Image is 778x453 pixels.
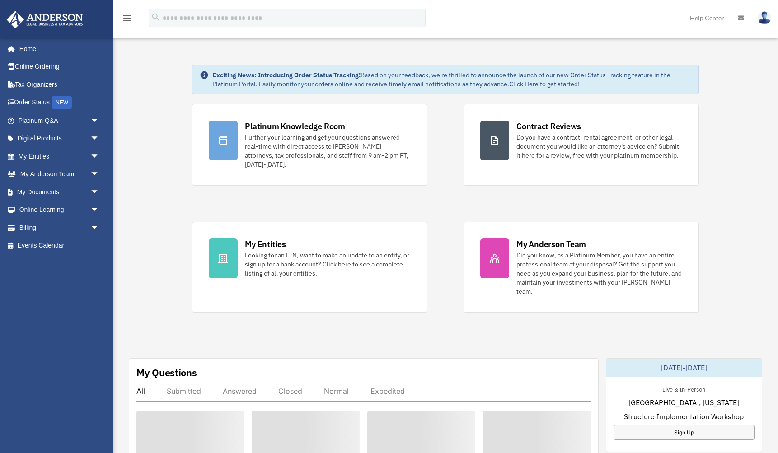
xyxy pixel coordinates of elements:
a: Billingarrow_drop_down [6,219,113,237]
a: Online Ordering [6,58,113,76]
div: Do you have a contract, rental agreement, or other legal document you would like an attorney's ad... [516,133,682,160]
strong: Exciting News: Introducing Order Status Tracking! [212,71,361,79]
div: Further your learning and get your questions answered real-time with direct access to [PERSON_NAM... [245,133,411,169]
a: My Documentsarrow_drop_down [6,183,113,201]
i: menu [122,13,133,23]
a: Platinum Knowledge Room Further your learning and get your questions answered real-time with dire... [192,104,427,186]
img: User Pic [758,11,771,24]
div: Normal [324,387,349,396]
div: My Anderson Team [516,238,586,250]
div: Platinum Knowledge Room [245,121,345,132]
a: Tax Organizers [6,75,113,93]
span: arrow_drop_down [90,147,108,166]
div: Looking for an EIN, want to make an update to an entity, or sign up for a bank account? Click her... [245,251,411,278]
div: Answered [223,387,257,396]
a: Platinum Q&Aarrow_drop_down [6,112,113,130]
span: arrow_drop_down [90,183,108,201]
span: Structure Implementation Workshop [624,411,744,422]
div: Submitted [167,387,201,396]
span: [GEOGRAPHIC_DATA], [US_STATE] [628,397,739,408]
span: arrow_drop_down [90,219,108,237]
div: Did you know, as a Platinum Member, you have an entire professional team at your disposal? Get th... [516,251,682,296]
div: Live & In-Person [655,384,712,393]
span: arrow_drop_down [90,130,108,148]
div: NEW [52,96,72,109]
img: Anderson Advisors Platinum Portal [4,11,86,28]
div: Expedited [370,387,405,396]
a: My Anderson Team Did you know, as a Platinum Member, you have an entire professional team at your... [464,222,699,313]
div: Closed [278,387,302,396]
a: My Entitiesarrow_drop_down [6,147,113,165]
a: My Anderson Teamarrow_drop_down [6,165,113,183]
a: My Entities Looking for an EIN, want to make an update to an entity, or sign up for a bank accoun... [192,222,427,313]
div: All [136,387,145,396]
a: Order StatusNEW [6,93,113,112]
div: Contract Reviews [516,121,581,132]
span: arrow_drop_down [90,165,108,184]
div: My Entities [245,238,286,250]
a: Home [6,40,108,58]
div: Based on your feedback, we're thrilled to announce the launch of our new Order Status Tracking fe... [212,70,691,89]
span: arrow_drop_down [90,201,108,219]
i: search [151,12,161,22]
a: Sign Up [614,425,755,440]
a: Digital Productsarrow_drop_down [6,130,113,148]
div: My Questions [136,366,197,379]
div: [DATE]-[DATE] [606,359,762,377]
a: Online Learningarrow_drop_down [6,201,113,219]
a: Click Here to get started! [509,80,580,88]
a: Events Calendar [6,237,113,255]
span: arrow_drop_down [90,112,108,130]
a: Contract Reviews Do you have a contract, rental agreement, or other legal document you would like... [464,104,699,186]
a: menu [122,16,133,23]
